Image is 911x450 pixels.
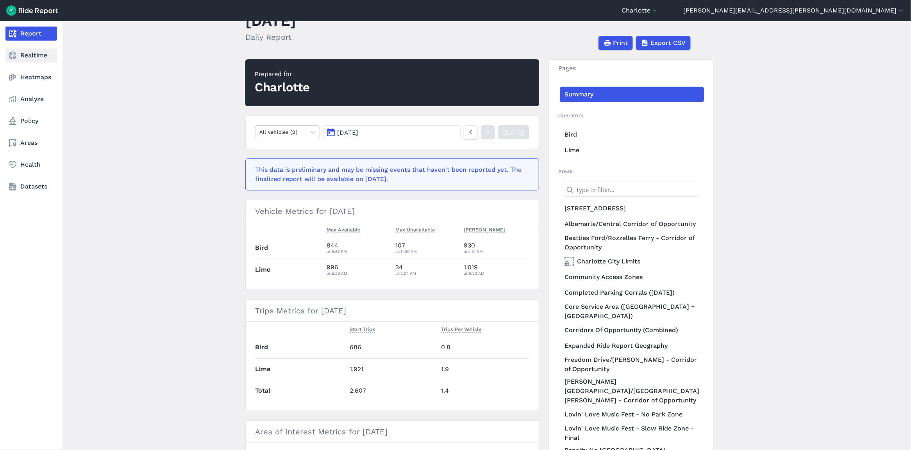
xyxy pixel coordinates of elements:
a: Report [5,27,57,41]
span: Print [613,38,628,48]
div: at 9:57 PM [327,248,389,255]
div: 107 [395,241,458,255]
button: Charlotte [622,6,659,15]
button: Print [598,36,633,50]
button: [DATE] [323,125,461,139]
button: Trips Per Vehicle [441,325,481,334]
a: Summary [560,87,704,102]
td: 0.8 [438,337,529,358]
a: Albemarle/Central Corridor of Opportunity [560,216,704,232]
a: [STREET_ADDRESS] [560,201,704,216]
a: Policy [5,114,57,128]
a: Completed Parking Corrals ([DATE]) [560,285,704,301]
a: Charlotte City Limits [560,254,704,269]
h2: Operators [558,112,704,119]
h3: Trips Metrics for [DATE] [246,300,539,322]
a: Lime [560,142,704,158]
span: [PERSON_NAME] [464,225,506,233]
input: Type to filter... [563,183,699,197]
td: 1.4 [438,380,529,401]
div: at 3:34 AM [395,270,458,277]
h3: Vehicle Metrics for [DATE] [246,200,539,222]
button: Export CSV [636,36,691,50]
a: Core Service Area ([GEOGRAPHIC_DATA] + [GEOGRAPHIC_DATA]) [560,301,704,322]
td: 1,921 [347,358,438,380]
div: Prepared for [255,69,310,79]
a: Lovin' Love Music Fest - No Park Zone [560,407,704,422]
td: 1.9 [438,358,529,380]
td: 2,607 [347,380,438,401]
div: 996 [327,263,389,277]
div: at 11:20 AM [395,248,458,255]
a: Lovin' Love Music Fest - Slow Ride Zone - Final [560,422,704,444]
img: Ride Report [6,5,58,16]
div: 844 [327,241,389,255]
span: Trips Per Vehicle [441,325,481,333]
a: Datasets [5,180,57,194]
div: 930 [464,241,530,255]
a: Areas [5,136,57,150]
a: Expanded Ride Report Geography [560,338,704,354]
button: Max Available [327,225,361,235]
div: 1,019 [464,263,530,277]
div: at 1:31 AM [464,248,530,255]
a: Realtime [5,48,57,62]
th: Lime [255,259,324,280]
a: Bird [560,127,704,142]
th: Bird [255,337,347,358]
a: Community Access Zones [560,269,704,285]
a: Corridors Of Opportunity (Combined) [560,322,704,338]
button: Start Trips [350,325,375,334]
div: at 6:32 AM [464,270,530,277]
a: [DATE] [498,125,529,139]
a: Health [5,158,57,172]
a: [PERSON_NAME][GEOGRAPHIC_DATA]/[GEOGRAPHIC_DATA][PERSON_NAME] - Corridor of Opportunity [560,375,704,407]
div: This data is preliminary and may be missing events that haven't been reported yet. The finalized ... [255,165,525,184]
span: Start Trips [350,325,375,333]
h2: Areas [558,167,704,175]
h2: Daily Report [245,31,296,43]
a: Analyze [5,92,57,106]
span: Max Unavailable [395,225,435,233]
span: Max Available [327,225,361,233]
span: Export CSV [650,38,686,48]
td: 686 [347,337,438,358]
th: Total [255,380,347,401]
div: Charlotte [255,79,310,96]
a: Heatmaps [5,70,57,84]
button: [PERSON_NAME][EMAIL_ADDRESS][PERSON_NAME][DOMAIN_NAME] [683,6,905,15]
h3: Pages [549,60,713,77]
div: at 5:29 AM [327,270,389,277]
h3: Area of Interest Metrics for [DATE] [246,421,539,443]
th: Bird [255,237,324,259]
button: Max Unavailable [395,225,435,235]
div: 34 [395,263,458,277]
a: Freedom Drive/[PERSON_NAME] - Corridor of Opportunity [560,354,704,375]
button: [PERSON_NAME] [464,225,506,235]
span: [DATE] [338,129,359,136]
a: Beatties Ford/Rozzelles Ferry - Corridor of Opportunity [560,232,704,254]
th: Lime [255,358,347,380]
